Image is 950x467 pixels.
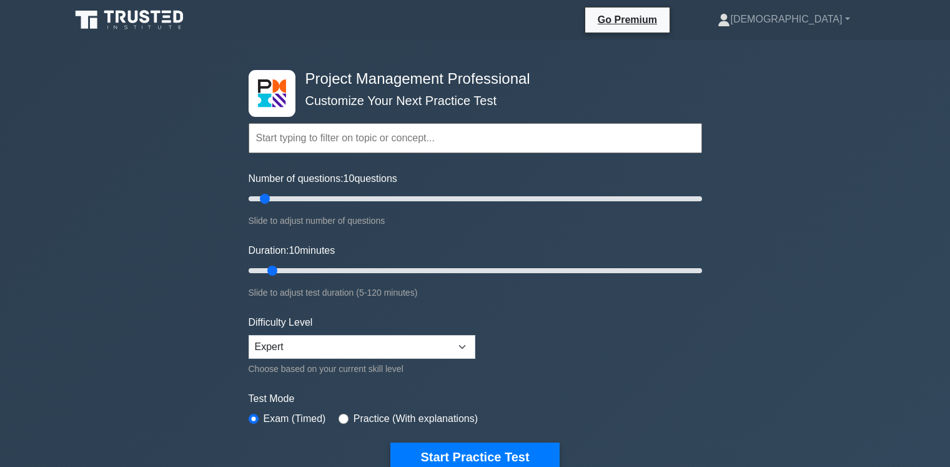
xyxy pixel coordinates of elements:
[590,12,665,28] a: Go Premium
[249,391,702,406] label: Test Mode
[300,70,641,88] h4: Project Management Professional
[249,123,702,153] input: Start typing to filter on topic or concept...
[688,7,879,32] a: [DEMOGRAPHIC_DATA]
[249,285,702,300] div: Slide to adjust test duration (5-120 minutes)
[344,173,355,184] span: 10
[354,411,478,426] label: Practice (With explanations)
[249,171,397,186] label: Number of questions: questions
[249,243,335,258] label: Duration: minutes
[249,361,475,376] div: Choose based on your current skill level
[289,245,300,256] span: 10
[249,213,702,228] div: Slide to adjust number of questions
[264,411,326,426] label: Exam (Timed)
[249,315,313,330] label: Difficulty Level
